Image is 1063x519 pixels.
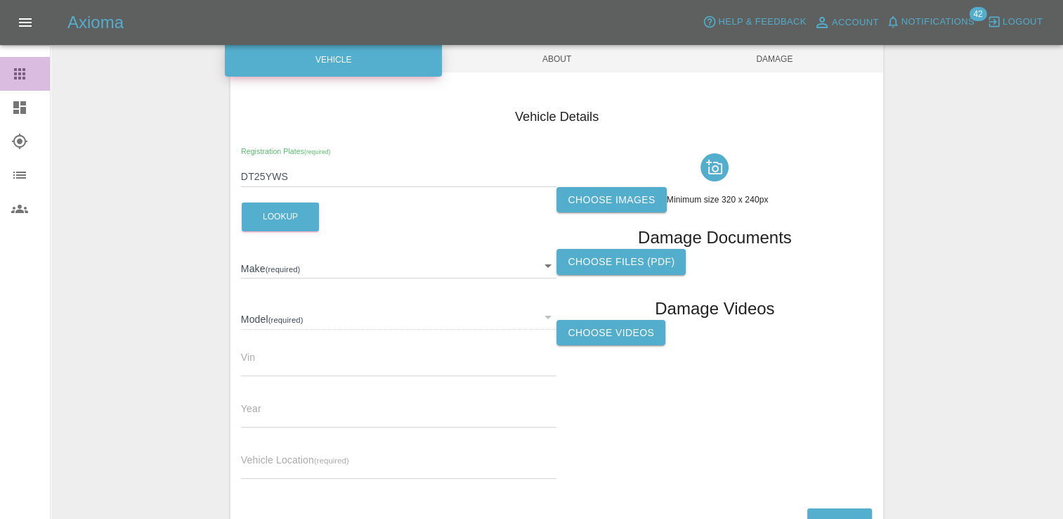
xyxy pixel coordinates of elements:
label: Choose images [556,187,666,213]
button: Help & Feedback [699,11,809,33]
h4: Vehicle Details [241,108,873,127]
a: Account [810,11,882,34]
div: Vehicle [225,43,443,77]
span: Year [241,403,261,414]
label: Choose Videos [556,320,665,346]
h5: Axioma [67,11,124,34]
button: Logout [984,11,1046,33]
button: Lookup [242,203,319,231]
span: Vehicle Location [241,454,349,466]
small: (required) [304,148,330,155]
span: Minimum size 320 x 240px [667,195,769,205]
button: Notifications [882,11,978,33]
small: (required) [314,456,349,465]
span: Vin [241,352,255,363]
span: Notifications [901,14,974,30]
span: Logout [1003,14,1043,30]
h1: Damage Documents [638,226,792,249]
span: About [448,46,666,72]
label: Choose files (pdf) [556,249,686,275]
span: Account [832,15,879,31]
h1: Damage Videos [655,297,774,320]
span: Help & Feedback [718,14,806,30]
span: Damage [665,46,883,72]
span: 42 [969,7,986,21]
span: Registration Plates [241,147,330,155]
button: Open drawer [8,6,42,39]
